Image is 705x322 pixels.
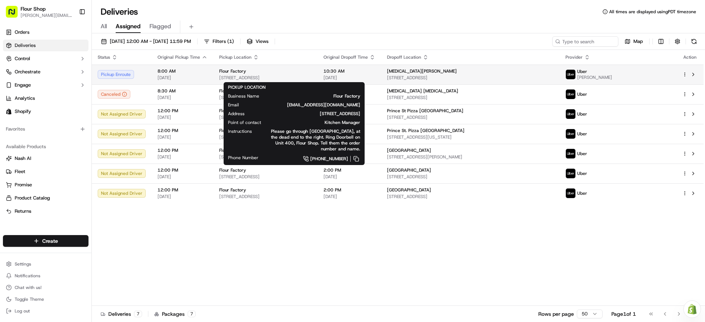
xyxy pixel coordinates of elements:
img: uber-new-logo.jpeg [566,169,575,178]
span: Original Pickup Time [158,54,200,60]
span: 12:00 PM [158,147,207,153]
span: Flour Factory [219,68,246,74]
span: 12:00 PM [158,128,207,133]
div: 7 [134,311,142,317]
a: Orders [3,26,88,38]
input: Got a question? Start typing here... [19,47,132,55]
span: Analytics [15,95,35,102]
span: Flour Factory [219,128,246,133]
span: Phone Number [228,155,258,161]
span: [STREET_ADDRESS] [219,95,312,100]
span: Promise [15,182,32,188]
button: Views [243,36,272,47]
button: Log out [3,306,88,316]
span: Regen Pajulas [23,114,54,120]
span: [GEOGRAPHIC_DATA] [387,187,431,193]
img: uber-new-logo.jpeg [566,109,575,119]
span: [STREET_ADDRESS] [219,114,312,120]
button: Start new chat [125,72,134,81]
img: 1732323095091-59ea418b-cfe3-43c8-9ae0-d0d06d6fd42c [15,70,29,83]
span: [DATE] [158,154,207,160]
span: [DATE] [323,174,375,180]
span: [MEDICAL_DATA] [MEDICAL_DATA] [387,88,458,94]
span: Views [256,38,268,45]
img: Shopify logo [6,109,12,114]
span: Toggle Theme [15,296,44,302]
span: [PERSON_NAME] [PERSON_NAME] [23,133,97,139]
span: 12:00 PM [158,108,207,114]
button: Chat with us! [3,282,88,293]
span: Pylon [73,182,89,187]
span: Pickup Location [219,54,252,60]
span: Dropoff Location [387,54,421,60]
span: Deliveries [15,42,36,49]
span: 2:00 PM [323,187,375,193]
span: All [101,22,107,31]
span: ( 1 ) [227,38,234,45]
span: [STREET_ADDRESS] [387,194,554,200]
span: Point of contact [228,120,261,125]
a: [PHONE_NUMBER] [270,155,360,163]
a: 💻API Documentation [59,161,121,174]
div: Start new chat [33,70,120,77]
span: Flour Factory [219,167,246,173]
button: Nash AI [3,153,88,164]
button: [DATE] 12:00 AM - [DATE] 11:59 PM [98,36,194,47]
div: Past conversations [7,95,49,101]
button: Refresh [689,36,699,47]
img: uber-new-logo.jpeg [566,189,575,198]
span: [DATE] 12:00 AM - [DATE] 11:59 PM [110,38,191,45]
span: [STREET_ADDRESS] [219,194,312,200]
span: 12:00 PM [158,167,207,173]
span: Engage [15,82,31,88]
span: Flour Factory [219,88,246,94]
p: Rows per page [538,310,574,318]
span: [DATE] [158,114,207,120]
span: [STREET_ADDRESS] [219,174,312,180]
span: • [55,114,58,120]
button: Engage [3,79,88,91]
a: Analytics [3,92,88,104]
div: We're available if you need us! [33,77,101,83]
img: uber-new-logo.jpeg [566,149,575,158]
span: Log out [15,308,30,314]
span: [MEDICAL_DATA][PERSON_NAME] [387,68,457,74]
span: [PERSON_NAME] [577,74,612,80]
span: Uber [577,91,587,97]
span: Knowledge Base [15,164,56,171]
span: All times are displayed using PDT timezone [609,9,696,15]
button: Filters(1) [200,36,237,47]
span: Nash AI [15,155,31,162]
span: • [99,133,101,139]
span: Assigned [116,22,141,31]
button: Map [621,36,646,47]
button: Promise [3,179,88,191]
img: 1736555255976-a54dd68f-1ca7-489b-9aae-adbdc363a1c4 [15,134,21,140]
span: Email [228,102,239,108]
span: Uber [577,151,587,157]
span: [STREET_ADDRESS] [256,111,360,117]
span: [DATE] [323,75,375,81]
span: Flour Factory [271,93,360,99]
button: Fleet [3,166,88,178]
span: Shopify [15,108,31,115]
span: [STREET_ADDRESS] [387,95,554,100]
button: Create [3,235,88,247]
button: Flour Shop[PERSON_NAME][EMAIL_ADDRESS][DOMAIN_NAME] [3,3,76,21]
span: Provider [565,54,583,60]
span: [DATE] [158,95,207,100]
span: [STREET_ADDRESS] [387,174,554,180]
span: [EMAIL_ADDRESS][DOMAIN_NAME] [251,102,360,108]
div: Available Products [3,141,88,153]
a: Product Catalog [6,195,86,201]
span: Address [228,111,245,117]
button: Flour Shop [21,5,46,12]
span: Flour Factory [219,187,246,193]
span: Kitchen Manager [273,120,360,125]
div: Packages [154,310,196,318]
div: Deliveries [101,310,142,318]
img: Dianne Alexi Soriano [7,127,19,138]
a: Shopify [3,106,88,117]
span: Prince St Pizza [GEOGRAPHIC_DATA] [387,108,463,114]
